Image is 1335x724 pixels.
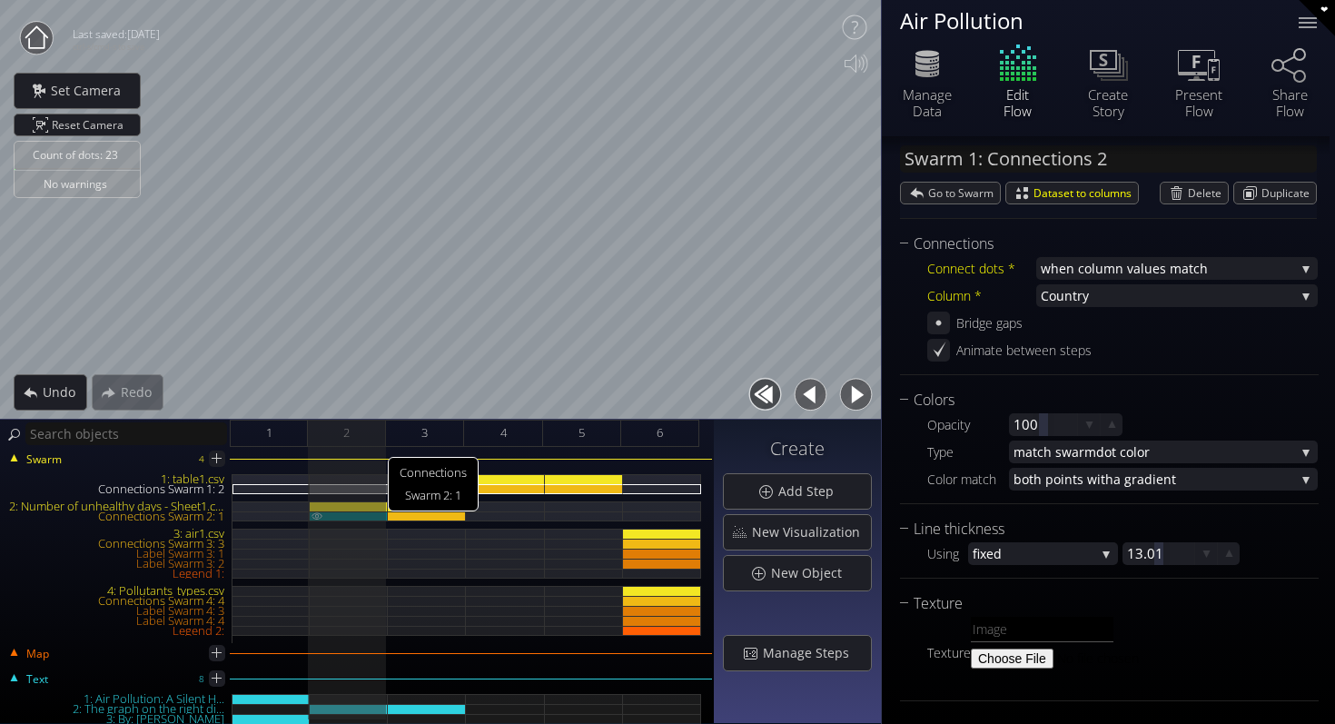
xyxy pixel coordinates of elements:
div: 4: Pollutants_types.csv [2,586,232,596]
span: New Object [770,564,853,582]
input: Image [971,617,1113,642]
span: Delete [1188,183,1228,203]
span: New Visualization [751,523,871,541]
div: Texture [900,592,1296,615]
div: Color match [927,468,1009,491]
div: Connections Swarm 1: 2 [2,484,232,494]
img: eye.svg [310,511,324,520]
div: Label Swarm 3: 2 [2,559,232,569]
span: Text [25,671,48,688]
span: Map [25,646,49,662]
div: Using [927,542,968,565]
span: Coun [1041,284,1073,307]
span: 1 [266,422,272,444]
div: Legend 2: [2,626,232,636]
div: 2: The graph on the right di... [2,704,232,714]
div: Label Swarm 3: 1 [2,549,232,559]
div: 1: Air Pollution: A Silent H... [2,694,232,704]
div: Type [927,441,1009,463]
div: Label Swarm 4: 4 [2,616,232,626]
div: Animate between steps [956,339,1092,362]
span: dot color [1096,441,1295,463]
span: 3 [421,422,428,444]
span: fixed [973,542,1095,565]
div: Opacity [927,413,1009,436]
div: Line thickness [900,518,1296,541]
span: 4 [500,422,507,444]
div: Connect dots * [927,257,1036,280]
div: 1: table1.csv [2,474,232,484]
span: when column va [1041,257,1141,280]
input: Search objects [25,422,227,445]
span: both points with [1014,468,1113,491]
div: Label Swarm 4: 3 [2,606,232,616]
div: Connections Swarm 4: 4 [2,596,232,606]
div: Undo action [14,374,87,411]
div: 3: air1.csv [2,529,232,539]
div: Share Flow [1258,86,1321,119]
span: Manage Steps [762,644,860,662]
div: 8 [199,668,204,690]
div: Create Story [1076,86,1140,119]
span: Connections Swarm 2: 1 [388,457,479,511]
h3: Create [723,439,872,459]
div: Colors [900,389,1296,412]
span: Go to Swarm [928,183,1000,203]
span: Add Step [777,482,845,501]
div: Present Flow [1167,86,1231,119]
div: Air Pollution [900,9,1276,32]
div: Connections Swarm 3: 3 [2,539,232,549]
div: Texture [927,641,971,664]
div: Connections Swarm 2: 1 [2,511,232,521]
div: Connections [900,233,1296,255]
span: Duplicate [1261,183,1316,203]
div: Column * [927,284,1036,307]
span: 2 [343,422,350,444]
div: Legend 1: [2,569,232,579]
div: 2: Number of unhealthy days - Sheet1.csv [2,501,232,511]
span: 6 [657,422,663,444]
span: Swarm [25,451,62,468]
span: Reset Camera [52,114,130,135]
span: Set Camera [50,82,132,100]
span: try [1073,284,1295,307]
span: a gradient [1113,468,1295,491]
div: Bridge gaps [956,312,1023,334]
div: Manage Data [895,86,959,119]
div: 4 [199,448,204,471]
span: Undo [42,383,86,402]
span: 5 [578,422,585,444]
div: 3: By: [PERSON_NAME] [2,714,232,724]
span: match swarm [1014,441,1096,463]
span: lues match [1141,257,1295,280]
span: Dataset to columns [1033,183,1138,203]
